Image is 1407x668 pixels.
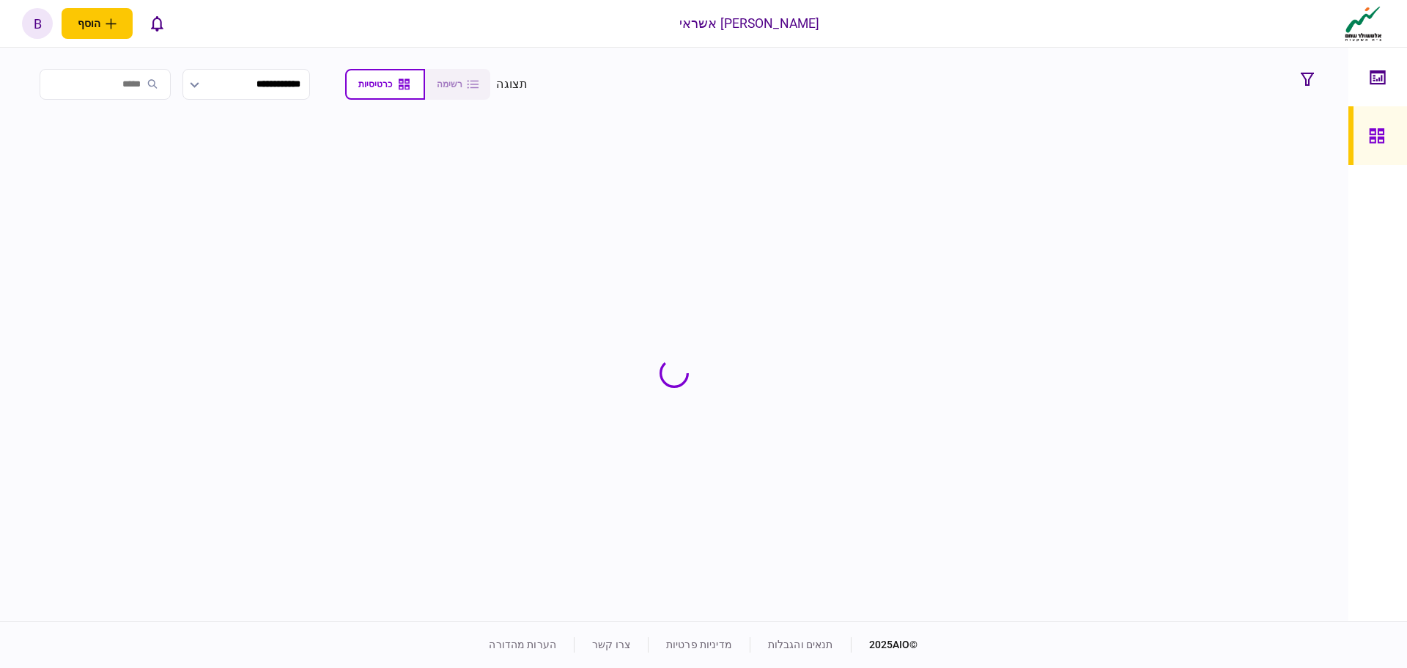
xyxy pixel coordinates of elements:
span: רשימה [437,79,462,89]
div: תצוגה [496,76,528,93]
button: פתח רשימת התראות [141,8,172,39]
div: © 2025 AIO [851,637,918,653]
img: client company logo [1342,5,1385,42]
a: תנאים והגבלות [768,639,833,650]
span: כרטיסיות [358,79,392,89]
a: הערות מהדורה [489,639,556,650]
a: מדיניות פרטיות [666,639,732,650]
button: b [22,8,53,39]
button: פתח תפריט להוספת לקוח [62,8,133,39]
a: צרו קשר [592,639,630,650]
button: רשימה [425,69,490,100]
button: כרטיסיות [345,69,425,100]
div: [PERSON_NAME] אשראי [679,14,820,33]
